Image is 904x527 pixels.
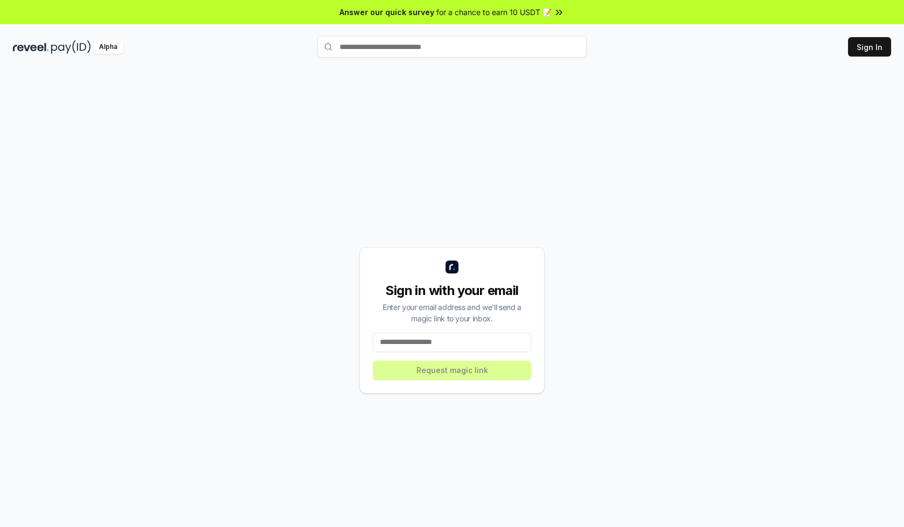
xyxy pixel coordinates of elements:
[446,261,458,273] img: logo_small
[13,40,49,54] img: reveel_dark
[436,6,552,18] span: for a chance to earn 10 USDT 📝
[373,301,531,324] div: Enter your email address and we’ll send a magic link to your inbox.
[51,40,91,54] img: pay_id
[373,282,531,299] div: Sign in with your email
[848,37,891,57] button: Sign In
[340,6,434,18] span: Answer our quick survey
[93,40,123,54] div: Alpha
